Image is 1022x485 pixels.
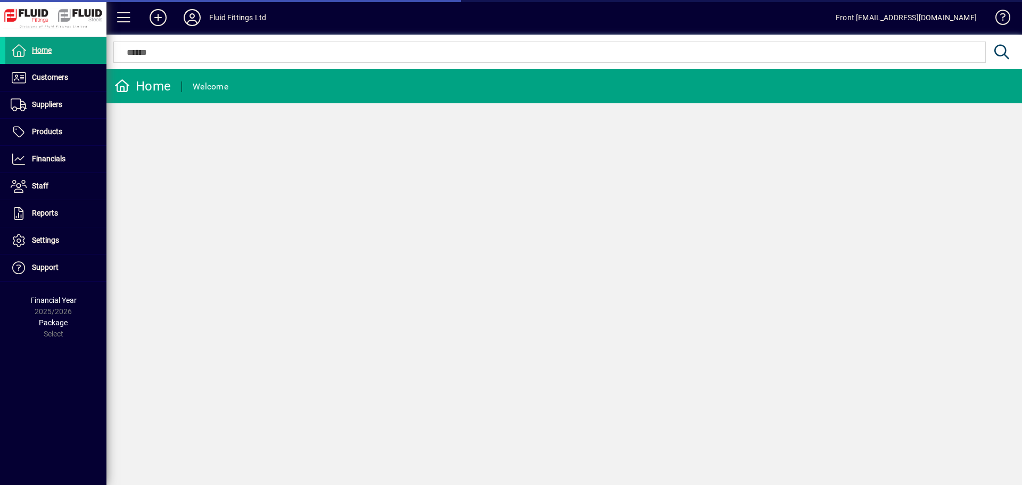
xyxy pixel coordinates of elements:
a: Knowledge Base [987,2,1009,37]
span: Settings [32,236,59,244]
span: Home [32,46,52,54]
button: Profile [175,8,209,27]
div: Fluid Fittings Ltd [209,9,266,26]
a: Staff [5,173,106,200]
span: Suppliers [32,100,62,109]
a: Reports [5,200,106,227]
span: Financial Year [30,296,77,305]
div: Home [114,78,171,95]
span: Reports [32,209,58,217]
div: Front [EMAIL_ADDRESS][DOMAIN_NAME] [836,9,977,26]
span: Customers [32,73,68,81]
div: Welcome [193,78,228,95]
span: Support [32,263,59,272]
span: Staff [32,182,48,190]
a: Settings [5,227,106,254]
a: Financials [5,146,106,172]
a: Customers [5,64,106,91]
a: Products [5,119,106,145]
span: Products [32,127,62,136]
span: Financials [32,154,65,163]
button: Add [141,8,175,27]
a: Support [5,254,106,281]
a: Suppliers [5,92,106,118]
span: Package [39,318,68,327]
